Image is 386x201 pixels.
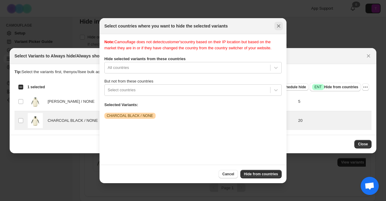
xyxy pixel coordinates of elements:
div: Camouflage does not detect customer's country based on their IP location but based on the market ... [104,39,282,51]
span: Cancel [222,172,234,177]
button: Close [354,140,372,148]
div: チャットを開く [361,177,379,195]
span: ENT [315,85,322,89]
span: Close [358,142,368,147]
span: CHARCOAL BLACK / NONE [107,113,153,118]
strong: Tip: [14,70,22,74]
button: More actions [362,83,369,91]
span: Hide from countries [244,172,278,177]
b: Hide selected variants from these countries [104,57,185,61]
span: Schedule hide [281,85,306,89]
td: 5 [296,92,372,111]
button: SuccessENTHide from countries [310,83,361,91]
td: 20 [296,111,372,130]
b: Note: [104,40,114,44]
button: Cancel [219,170,238,178]
span: But not from these countries [104,79,153,83]
span: [PERSON_NAME] / NONE [48,99,98,105]
p: Select the variants first, then you'll see bulk action buttons [14,69,372,75]
span: 1 selected [27,85,45,89]
h2: Select countries where you want to hide the selected variants [104,23,228,29]
button: Close [274,22,283,30]
button: Close [364,52,373,60]
b: Selected Variants: [104,102,138,107]
h2: Select Variants to Always hide/Always show (Penguin Pouch (Loop)) [14,53,152,59]
span: CHARCOAL BLACK / NONE [48,118,101,124]
button: Hide from countries [240,170,282,178]
img: MG55430_BM14_color_01.jpg [28,94,43,109]
span: Hide from countries [312,84,358,90]
button: Schedule hide [279,83,308,91]
img: MG55430_BM19_color_01.jpg [28,113,43,128]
